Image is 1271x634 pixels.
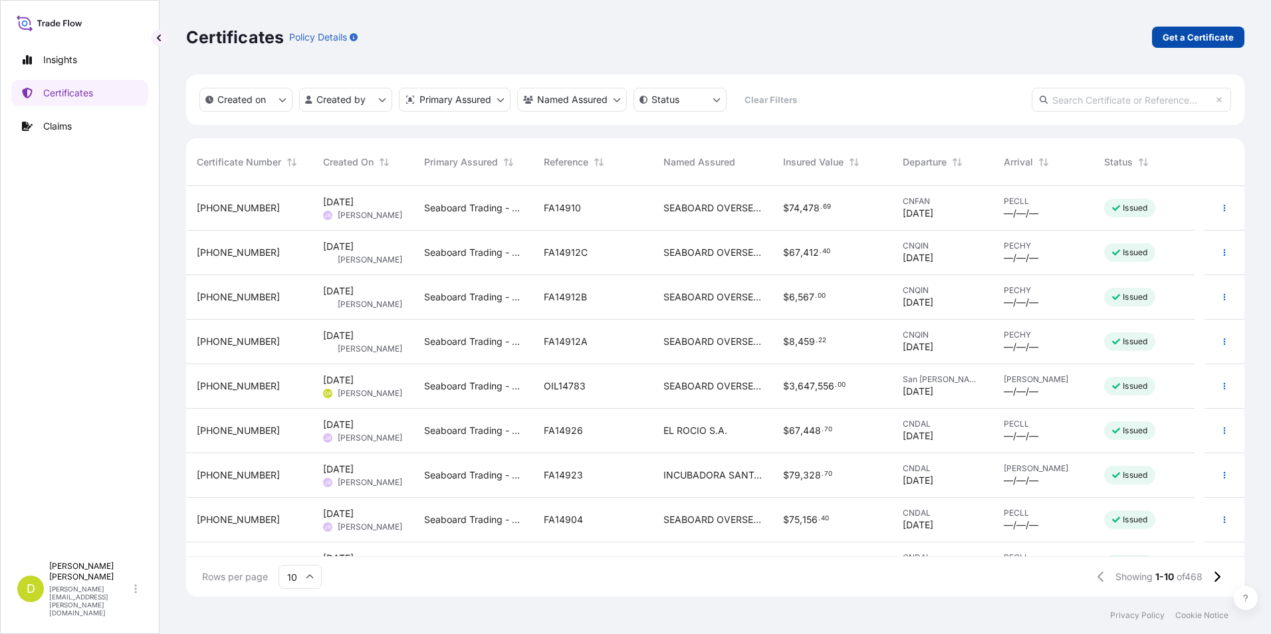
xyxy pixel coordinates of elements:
span: Rows per page [202,570,268,583]
span: , [795,381,798,391]
span: —/—/— [1004,251,1038,264]
span: $ [783,248,789,257]
span: 40 [821,516,829,521]
span: [DATE] [323,418,354,431]
span: 328 [803,471,821,480]
span: CNQIN [903,330,982,340]
span: DP [324,387,332,400]
button: Sort [846,154,862,170]
p: Clear Filters [745,93,797,106]
span: Reference [544,156,588,169]
p: Primary Assured [419,93,491,106]
span: FA14912B [544,290,587,304]
span: [DATE] [903,296,933,309]
span: [DATE] [323,463,354,476]
span: Arrival [1004,156,1033,169]
span: PECLL [1004,508,1084,518]
span: 74 [789,203,800,213]
span: of 468 [1177,570,1203,583]
a: Claims [11,113,148,140]
span: 70 [824,427,832,432]
span: 3 [789,381,795,391]
span: , [800,248,803,257]
p: Status [651,93,679,106]
span: [PHONE_NUMBER] [197,335,280,348]
span: VP [324,342,332,356]
span: 69 [823,205,831,209]
span: , [800,426,803,435]
span: Showing [1115,570,1153,583]
span: Created On [323,156,374,169]
span: 1-10 [1155,570,1174,583]
span: CNDAL [903,508,982,518]
span: [PERSON_NAME] [338,433,402,443]
span: , [800,471,803,480]
span: Seaboard Trading - [GEOGRAPHIC_DATA] [424,201,522,215]
p: Certificates [43,86,93,100]
p: Insights [43,53,77,66]
button: cargoOwner Filter options [517,88,627,112]
span: $ [783,203,789,213]
span: 412 [803,248,819,257]
span: 00 [838,383,846,387]
span: —/—/— [1004,340,1038,354]
span: —/—/— [1004,518,1038,532]
span: [PERSON_NAME] [338,477,402,488]
p: [PERSON_NAME] [PERSON_NAME] [49,561,132,582]
span: . [820,249,822,254]
span: 8 [789,337,795,346]
button: Sort [591,154,607,170]
a: Get a Certificate [1152,27,1244,48]
span: [PHONE_NUMBER] [197,379,280,393]
span: PECLL [1004,419,1084,429]
button: Sort [284,154,300,170]
span: , [800,515,802,524]
span: SEABOARD OVERSEAS [GEOGRAPHIC_DATA] S.A. [663,513,762,526]
input: Search Certificate or Reference... [1032,88,1231,112]
button: distributor Filter options [399,88,511,112]
span: $ [783,471,789,480]
span: PECHY [1004,241,1084,251]
p: Cookie Notice [1175,610,1228,621]
span: SEABOARD OVERSEAS [GEOGRAPHIC_DATA] SAS [663,379,762,393]
span: FA14912A [544,335,588,348]
span: Status [1104,156,1133,169]
p: Issued [1123,381,1147,391]
span: —/—/— [1004,385,1038,398]
p: Issued [1123,514,1147,525]
span: PECLL [1004,552,1084,563]
span: [PHONE_NUMBER] [197,246,280,259]
span: $ [783,292,789,302]
span: Seaboard Trading - [GEOGRAPHIC_DATA] [424,513,522,526]
span: 22 [818,338,826,343]
span: 70 [824,472,832,476]
span: , [795,337,798,346]
span: JR [324,520,331,534]
p: Issued [1123,470,1147,480]
p: [PERSON_NAME][EMAIL_ADDRESS][PERSON_NAME][DOMAIN_NAME] [49,585,132,617]
button: Sort [949,154,965,170]
p: Created by [316,93,366,106]
span: [PHONE_NUMBER] [197,513,280,526]
span: 40 [822,249,830,254]
span: [DATE] [323,195,354,209]
span: 647 [798,381,815,391]
span: [PERSON_NAME] [338,388,402,399]
span: 556 [818,381,834,391]
span: $ [783,381,789,391]
span: [PERSON_NAME] [1004,374,1084,385]
span: [DATE] [903,251,933,264]
span: FA14904 [544,513,583,526]
span: SEABOARD OVERSEAS [GEOGRAPHIC_DATA] S.A. [663,290,762,304]
span: [DATE] [903,340,933,354]
span: 156 [802,515,818,524]
span: PECHY [1004,330,1084,340]
span: . [816,338,818,343]
span: [PHONE_NUMBER] [197,201,280,215]
button: Sort [1135,154,1151,170]
span: . [822,427,824,432]
button: Sort [1036,154,1052,170]
span: [DATE] [323,284,354,298]
span: . [835,383,837,387]
span: D [27,582,35,595]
